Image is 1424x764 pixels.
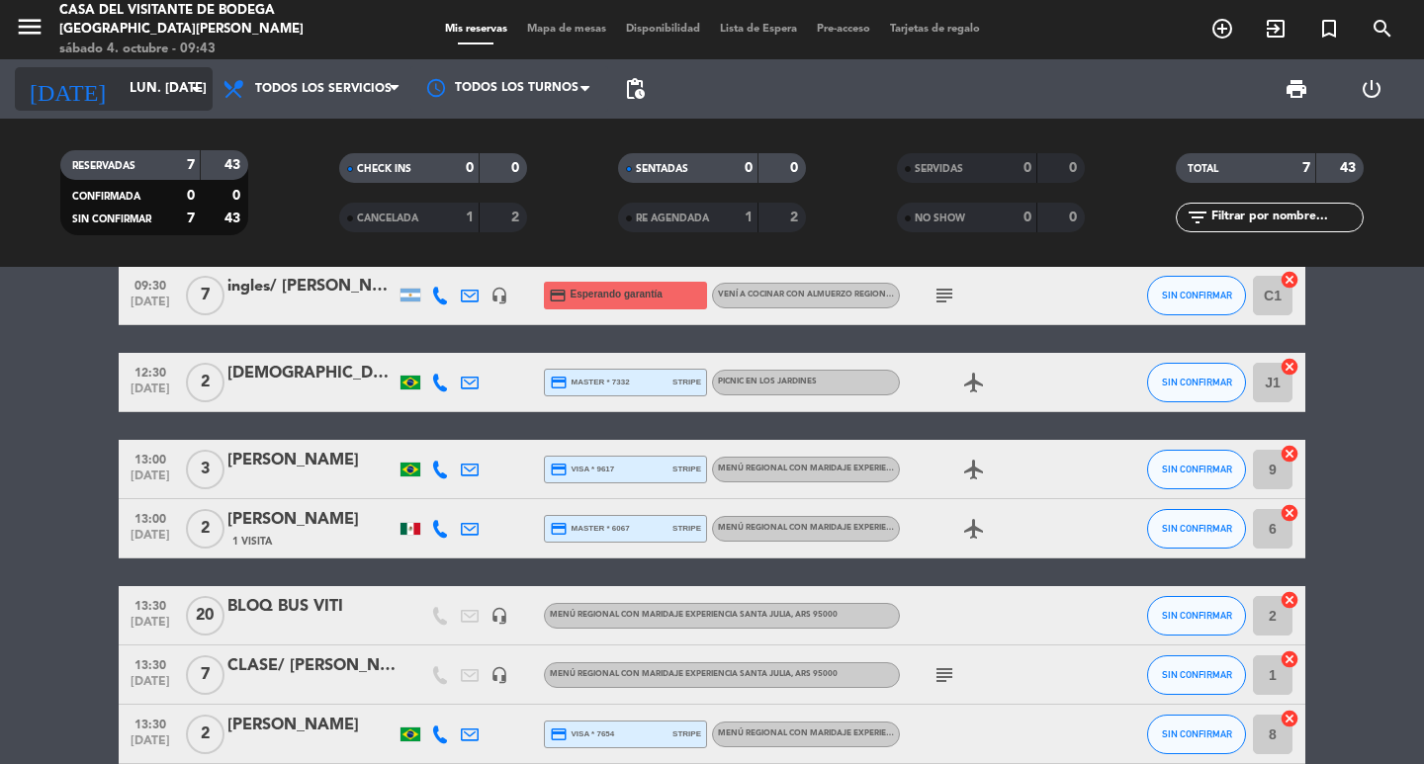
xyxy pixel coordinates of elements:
strong: 7 [1302,161,1310,175]
strong: 7 [187,212,195,225]
span: 2 [186,363,224,402]
strong: 0 [187,189,195,203]
span: Menú Regional con maridaje Experiencia Santa Julia [550,611,838,619]
span: SIN CONFIRMAR [72,214,151,224]
i: cancel [1280,503,1299,523]
span: SENTADAS [636,164,688,174]
strong: 1 [745,211,753,224]
i: headset_mic [490,666,508,684]
i: headset_mic [490,287,508,304]
div: ingles/ [PERSON_NAME] [227,274,396,299]
span: Menú Regional con maridaje Experiencia Santa Julia [550,670,838,678]
span: master * 6067 [550,520,630,538]
i: cancel [1280,357,1299,377]
button: SIN CONFIRMAR [1147,363,1246,402]
span: SIN CONFIRMAR [1162,377,1232,387]
div: [PERSON_NAME] [227,713,396,738]
i: exit_to_app [1264,17,1288,41]
strong: 0 [790,161,802,175]
div: LOG OUT [1334,59,1409,119]
span: TOTAL [1188,164,1218,174]
div: [PERSON_NAME] [227,448,396,473]
i: airplanemode_active [962,517,986,541]
span: Todos los servicios [255,82,392,96]
i: menu [15,12,44,42]
i: [DATE] [15,67,120,111]
i: credit_card [550,520,568,538]
i: airplanemode_active [962,458,986,481]
span: 7 [186,276,224,315]
button: SIN CONFIRMAR [1147,509,1246,549]
strong: 43 [224,212,244,225]
i: credit_card [550,725,568,743]
i: power_settings_new [1360,77,1383,101]
span: SIN CONFIRMAR [1162,290,1232,300]
i: cancel [1280,709,1299,728]
strong: 1 [466,211,474,224]
strong: 43 [1340,161,1360,175]
span: Vení a cocinar con Almuerzo Regional [718,291,947,298]
span: visa * 7654 [550,725,614,743]
span: 13:00 [126,506,175,529]
div: [DEMOGRAPHIC_DATA][PERSON_NAME] [227,361,396,386]
strong: 0 [1069,161,1081,175]
span: SERVIDAS [915,164,963,174]
span: Mis reservas [435,24,517,35]
span: [DATE] [126,529,175,552]
i: credit_card [550,461,568,478]
span: stripe [672,522,701,535]
span: [DATE] [126,734,175,757]
input: Filtrar por nombre... [1209,207,1363,228]
strong: 7 [187,158,195,172]
i: credit_card [549,287,567,304]
span: CHECK INS [357,164,411,174]
span: [DATE] [126,382,175,405]
button: SIN CONFIRMAR [1147,596,1246,636]
i: headset_mic [490,607,508,625]
span: SIN CONFIRMAR [1162,464,1232,474]
button: SIN CONFIRMAR [1147,276,1246,315]
span: Esperando garantía [571,287,663,302]
i: search [1371,17,1394,41]
span: 13:30 [126,652,175,675]
span: 2 [186,715,224,754]
div: sábado 4. octubre - 09:43 [59,40,341,59]
div: [PERSON_NAME] [227,507,396,533]
span: RE AGENDADA [636,213,709,223]
strong: 0 [745,161,753,175]
strong: 2 [511,211,523,224]
button: menu [15,12,44,48]
span: print [1285,77,1308,101]
span: 09:30 [126,273,175,296]
span: , ARS 95000 [791,611,838,619]
i: cancel [1280,444,1299,464]
span: [DATE] [126,469,175,492]
i: subject [933,284,956,307]
span: Menú Regional con maridaje Experiencia Santa Julia [718,465,959,472]
i: credit_card [550,374,568,391]
strong: 0 [511,161,523,175]
i: cancel [1280,649,1299,669]
span: SIN CONFIRMAR [1162,669,1232,680]
strong: 0 [1023,211,1031,224]
i: arrow_drop_down [184,77,208,101]
span: 13:00 [126,447,175,469]
strong: 2 [790,211,802,224]
div: Casa del Visitante de Bodega [GEOGRAPHIC_DATA][PERSON_NAME] [59,1,341,40]
span: 1 Visita [232,534,272,550]
span: NO SHOW [915,213,965,223]
span: master * 7332 [550,374,630,391]
span: Menú Regional con maridaje Experiencia Santa Julia [718,524,1006,532]
strong: 0 [1069,211,1081,224]
i: filter_list [1186,206,1209,229]
span: , ARS 95000 [791,670,838,678]
span: 12:30 [126,360,175,382]
span: [DATE] [126,616,175,638]
span: 3 [186,450,224,489]
span: Mapa de mesas [517,24,616,35]
span: SIN CONFIRMAR [1162,728,1232,739]
strong: 0 [1023,161,1031,175]
i: add_circle_outline [1210,17,1234,41]
strong: 43 [224,158,244,172]
span: pending_actions [623,77,647,101]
